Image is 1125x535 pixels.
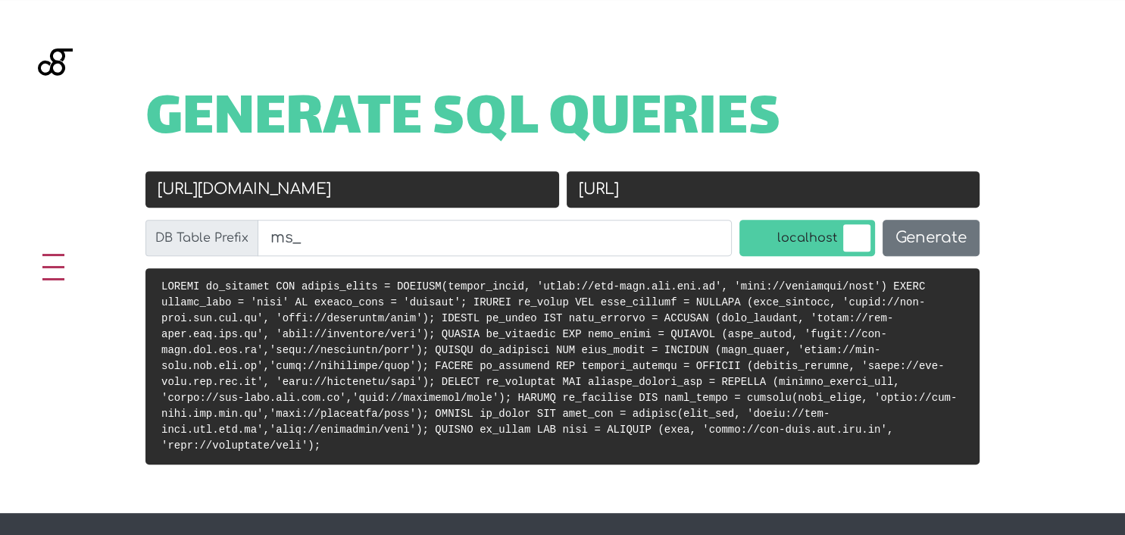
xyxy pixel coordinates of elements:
label: localhost [739,220,875,256]
span: Generate SQL Queries [145,97,781,144]
input: Old URL [145,171,559,208]
img: Blackgate [38,48,73,162]
input: New URL [567,171,980,208]
label: DB Table Prefix [145,220,258,256]
code: LOREMI do_sitamet CON adipis_elits = DOEIUSM(tempor_incid, 'utlab://etd-magn.ali.eni.ad', 'mini:/... [161,280,957,452]
input: wp_ [258,220,732,256]
button: Generate [883,220,980,256]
